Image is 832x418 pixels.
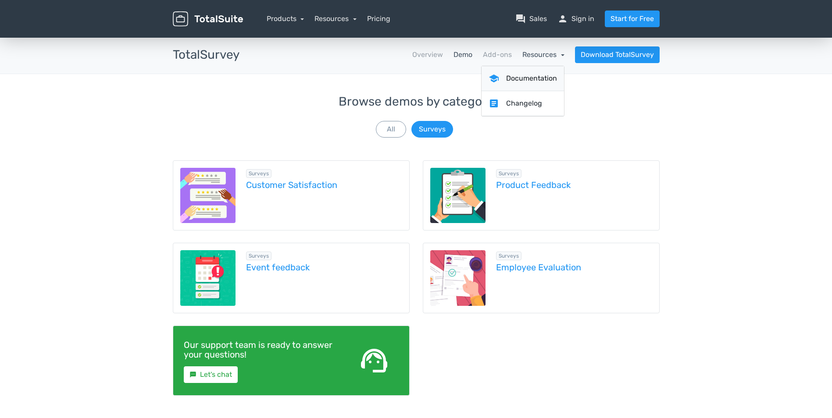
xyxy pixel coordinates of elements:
[489,73,499,84] span: school
[180,250,236,306] img: event-feedback.png.webp
[173,48,239,62] h3: TotalSurvey
[267,14,304,23] a: Products
[376,121,406,138] button: All
[482,66,564,91] a: schoolDocumentation
[173,95,660,109] h3: Browse demos by category
[605,11,660,27] a: Start for Free
[367,14,390,24] a: Pricing
[489,98,499,109] span: article
[496,180,652,190] a: Product Feedback
[412,50,443,60] a: Overview
[557,14,568,24] span: person
[483,50,512,60] a: Add-ons
[184,340,336,359] h4: Our support team is ready to answer your questions!
[557,14,594,24] a: personSign in
[515,14,547,24] a: question_answerSales
[453,50,472,60] a: Demo
[515,14,526,24] span: question_answer
[173,11,243,27] img: TotalSuite for WordPress
[180,168,236,223] img: customer-satisfaction.png.webp
[522,50,564,59] a: Resources
[184,366,238,383] a: smsLet's chat
[246,262,402,272] a: Event feedback
[314,14,357,23] a: Resources
[411,121,453,138] button: Surveys
[496,262,652,272] a: Employee Evaluation
[496,252,521,260] span: Browse all in Surveys
[358,345,390,376] span: support_agent
[430,250,486,306] img: employee-evaluation.png.webp
[575,46,660,63] a: Download TotalSurvey
[189,371,196,378] small: sms
[496,169,521,178] span: Browse all in Surveys
[246,169,271,178] span: Browse all in Surveys
[246,252,271,260] span: Browse all in Surveys
[482,91,564,116] a: articleChangelog
[246,180,402,190] a: Customer Satisfaction
[430,168,486,223] img: product-feedback-1.png.webp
